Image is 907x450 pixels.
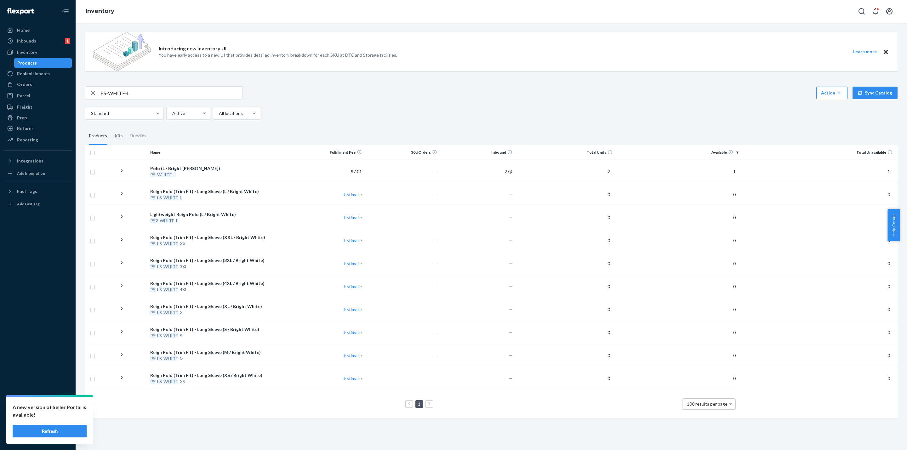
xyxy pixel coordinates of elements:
em: L [174,172,176,177]
button: Open account menu [883,5,896,18]
button: Refresh [13,425,87,437]
td: ― [364,275,440,298]
em: LS [157,356,162,361]
span: — [509,261,512,266]
th: Available [615,145,740,160]
em: PS [150,356,156,361]
div: Polo (L / Bright [PERSON_NAME]) [150,165,286,172]
button: Give Feedback [4,432,72,442]
div: Reign Polo (Trim Fit) - Long Sleeve (3XL / Bright White) [150,257,286,264]
button: Integrations [4,156,72,166]
span: 0 [885,284,893,289]
td: ― [364,160,440,183]
span: 0 [605,307,613,312]
div: - - - [150,195,286,201]
td: ― [364,321,440,344]
span: — [509,192,512,197]
span: 0 [731,307,738,312]
a: Orders [4,79,72,89]
a: Settings [4,400,72,410]
div: Reign Polo (Trim Fit) - Long Sleeve (L / Bright White) [150,188,286,195]
div: - - -3XL [150,264,286,270]
a: Products [14,58,72,68]
span: 0 [885,353,893,358]
span: 0 [605,192,613,197]
span: $7.01 [351,169,362,174]
div: Reign Polo (Trim Fit) - Long Sleeve (XS / Bright White) [150,372,286,379]
a: Prep [4,113,72,123]
em: PS [150,310,156,315]
span: 0 [731,353,738,358]
a: Estimate [344,284,362,289]
th: 30d Orders [364,145,440,160]
a: Estimate [344,330,362,335]
span: 0 [605,376,613,381]
a: Add Integration [4,168,72,179]
em: PS [150,195,156,200]
td: ― [364,344,440,367]
em: WHITE [160,218,174,223]
td: 2 [440,160,515,183]
em: L [180,195,182,200]
span: 0 [885,192,893,197]
div: Add Integration [17,171,45,176]
em: PS [150,172,156,177]
em: LS [157,333,162,338]
em: WHITE [163,379,178,384]
span: 0 [731,215,738,220]
span: — [509,284,512,289]
a: Inventory [86,8,114,14]
a: Home [4,25,72,35]
div: Reporting [17,137,38,143]
div: Reign Polo (Trim Fit) - Long Sleeve (S / Bright White) [150,326,286,333]
a: Estimate [344,261,362,266]
span: — [509,353,512,358]
em: WHITE [157,172,172,177]
a: Estimate [344,238,362,243]
span: 0 [731,376,738,381]
a: Replenishments [4,69,72,79]
button: Help Center [887,209,900,241]
div: - - -S [150,333,286,339]
div: Reign Polo (Trim Fit) - Long Sleeve (4XL / Bright White) [150,280,286,287]
span: 0 [885,238,893,243]
button: Action [816,87,847,99]
div: - - -XXL [150,241,286,247]
span: 0 [731,192,738,197]
a: Talk to Support [4,411,72,421]
button: Sync Catalog [853,87,898,99]
a: Add Fast Tag [4,199,72,209]
div: Action [821,90,843,96]
span: 0 [605,330,613,335]
span: — [509,376,512,381]
div: Bundles [130,127,146,145]
input: Search inventory by name or sku [100,87,242,99]
span: — [509,215,512,220]
div: Integrations [17,158,43,164]
img: Flexport logo [7,8,34,14]
p: A new version of Seller Portal is available! [13,403,87,419]
th: Name [148,145,289,160]
p: You have early access to a new UI that provides detailed inventory breakdown for each SKU at DTC ... [159,52,397,58]
div: Reign Polo (Trim Fit) - Long Sleeve (M / Bright White) [150,349,286,356]
td: ― [364,183,440,206]
span: 0 [605,353,613,358]
a: Estimate [344,192,362,197]
em: WHITE [163,264,178,269]
button: Learn more [849,48,881,56]
div: Lightweight Reign Polo (L / Bright White) [150,211,286,218]
div: Parcel [17,93,30,99]
em: LS [157,264,162,269]
em: WHITE [163,356,178,361]
p: Introducing new Inventory UI [159,45,226,52]
div: Returns [17,125,34,132]
span: 0 [731,330,738,335]
span: 0 [605,261,613,266]
em: WHITE [163,241,178,246]
em: LS [157,241,162,246]
em: WHITE [163,333,178,338]
span: — [509,307,512,312]
div: Orders [17,81,32,88]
